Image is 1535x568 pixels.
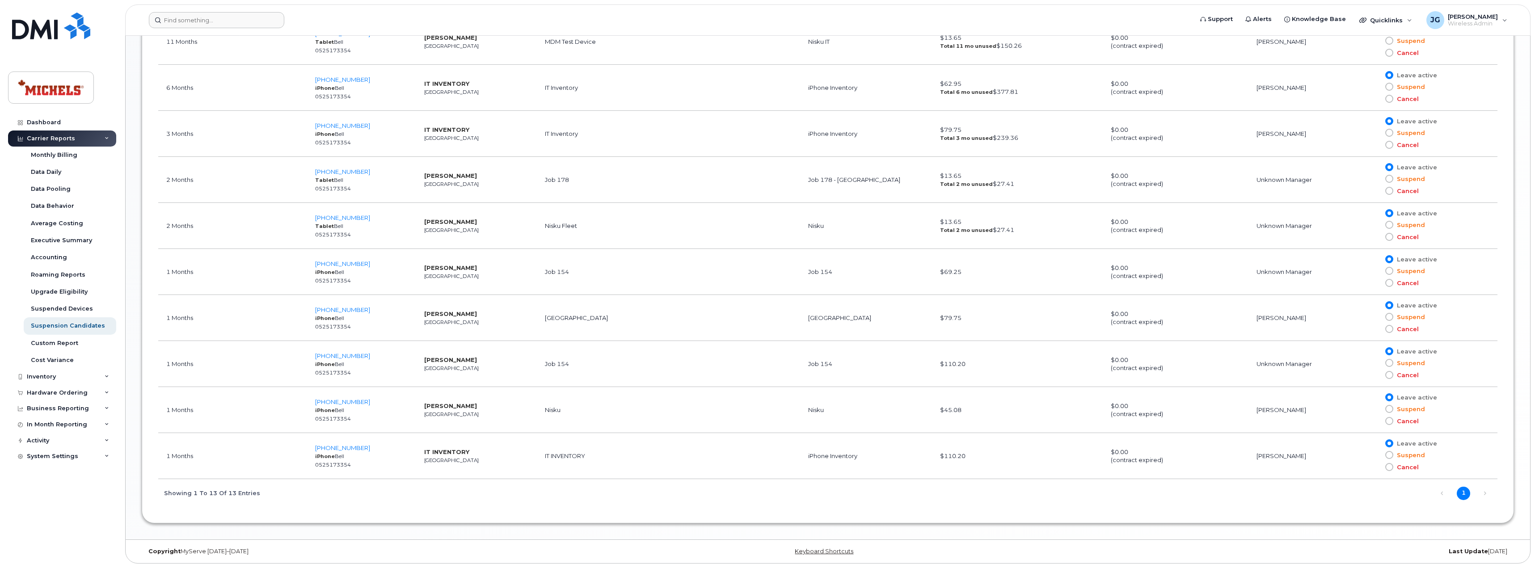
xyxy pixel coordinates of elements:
[1103,387,1248,433] td: $0.00
[537,295,657,341] td: [GEOGRAPHIC_DATA]
[315,407,335,413] strong: iPhone
[1393,439,1437,448] span: Leave active
[1194,10,1239,28] a: Support
[424,273,479,279] small: [GEOGRAPHIC_DATA]
[1393,371,1419,379] span: Cancel
[1248,433,1377,479] td: [PERSON_NAME]
[424,319,479,325] small: [GEOGRAPHIC_DATA]
[1393,301,1437,310] span: Leave active
[1393,255,1437,264] span: Leave active
[424,227,479,233] small: [GEOGRAPHIC_DATA]
[424,411,479,417] small: [GEOGRAPHIC_DATA]
[315,315,351,330] small: Bell 0525173354
[424,264,477,271] strong: [PERSON_NAME]
[315,214,370,221] a: [PHONE_NUMBER]
[158,157,307,203] td: 2 Months
[1393,49,1419,57] span: Cancel
[158,65,307,111] td: 6 Months
[158,485,260,500] div: Showing 1 to 13 of 13 entries
[149,12,284,28] input: Find something...
[158,249,307,295] td: 1 Months
[932,249,1103,295] td: $69.25
[315,177,351,192] small: Bell 0525173354
[1248,249,1377,295] td: Unknown Manager
[315,223,351,238] small: Bell 0525173354
[537,341,657,387] td: Job 154
[1448,20,1498,27] span: Wireless Admin
[315,168,370,175] a: [PHONE_NUMBER]
[315,39,334,45] strong: Tablet
[1393,417,1419,425] span: Cancel
[1393,71,1437,80] span: Leave active
[1111,318,1163,325] span: (contract expired)
[537,65,657,111] td: IT Inventory
[1103,65,1248,111] td: $0.00
[315,30,370,37] a: [PHONE_NUMBER]
[424,457,479,463] small: [GEOGRAPHIC_DATA]
[932,433,1103,479] td: $110.20
[1103,19,1248,65] td: $0.00
[424,181,479,187] small: [GEOGRAPHIC_DATA]
[932,341,1103,387] td: $110.20
[424,80,469,87] strong: IT INVENTORY
[1111,364,1163,371] span: (contract expired)
[537,387,657,433] td: Nisku
[1449,548,1488,555] strong: Last Update
[315,260,370,267] a: [PHONE_NUMBER]
[424,365,479,371] small: [GEOGRAPHIC_DATA]
[1103,111,1248,157] td: $0.00
[1393,221,1425,229] span: Suspend
[315,122,370,129] a: [PHONE_NUMBER]
[1111,180,1163,187] span: (contract expired)
[940,43,996,49] strong: Total 11 mo unused
[1393,37,1425,45] span: Suspend
[1248,387,1377,433] td: [PERSON_NAME]
[1430,15,1440,25] span: JG
[932,295,1103,341] td: $79.75
[315,444,370,451] a: [PHONE_NUMBER]
[1393,279,1419,287] span: Cancel
[940,227,993,233] strong: Total 2 mo unused
[1248,19,1377,65] td: [PERSON_NAME]
[1248,341,1377,387] td: Unknown Manager
[1239,10,1278,28] a: Alerts
[537,111,657,157] td: IT Inventory
[1393,129,1425,137] span: Suspend
[800,203,932,249] td: Nisku
[158,203,307,249] td: 2 Months
[537,249,657,295] td: Job 154
[1057,548,1514,555] div: [DATE]
[1248,295,1377,341] td: [PERSON_NAME]
[932,387,1103,433] td: $45.08
[932,157,1103,203] td: $13.65 $27.41
[1393,393,1437,402] span: Leave active
[158,387,307,433] td: 1 Months
[315,85,351,100] small: Bell 0525173354
[424,218,477,225] strong: [PERSON_NAME]
[424,172,477,179] strong: [PERSON_NAME]
[1292,15,1346,24] span: Knowledge Base
[1393,83,1425,91] span: Suspend
[1111,456,1163,463] span: (contract expired)
[1248,203,1377,249] td: Unknown Manager
[1111,410,1163,417] span: (contract expired)
[800,111,932,157] td: iPhone Inventory
[1278,10,1352,28] a: Knowledge Base
[932,65,1103,111] td: $62.95 $377.81
[800,295,932,341] td: [GEOGRAPHIC_DATA]
[1248,157,1377,203] td: Unknown Manager
[424,310,477,317] strong: [PERSON_NAME]
[1393,187,1419,195] span: Cancel
[1111,226,1163,233] span: (contract expired)
[315,76,370,83] a: [PHONE_NUMBER]
[315,131,351,146] small: Bell 0525173354
[537,433,657,479] td: IT INVENTORY
[1103,157,1248,203] td: $0.00
[1457,487,1470,500] a: 1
